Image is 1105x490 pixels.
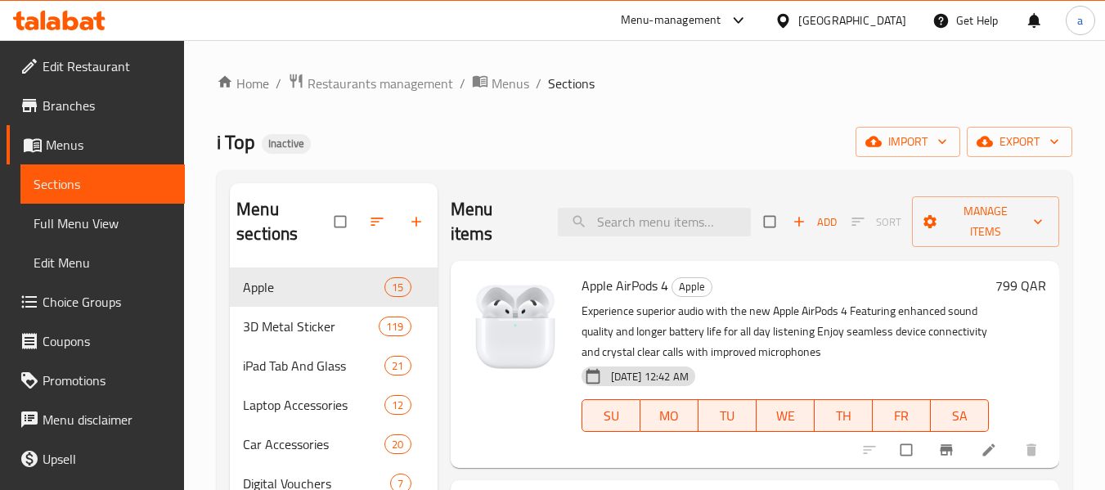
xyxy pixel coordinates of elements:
span: Menu disclaimer [43,410,172,429]
a: Edit menu item [981,442,1000,458]
span: i Top [217,124,255,160]
div: items [384,277,411,297]
a: Branches [7,86,185,125]
span: 21 [385,358,410,374]
a: Upsell [7,439,185,479]
div: Apple15 [230,267,437,307]
span: Inactive [262,137,311,151]
a: Sections [20,164,185,204]
span: Add [793,213,837,232]
span: SU [589,404,634,428]
a: Menus [7,125,185,164]
button: Manage items [912,196,1059,247]
span: export [980,132,1059,152]
div: Apple [672,277,712,297]
a: Edit Restaurant [7,47,185,86]
button: SA [931,399,989,432]
div: Menu-management [621,11,721,30]
button: Branch-specific-item [928,432,968,468]
span: Restaurants management [308,74,453,93]
div: Car Accessories20 [230,425,437,464]
span: Full Menu View [34,214,172,233]
button: export [967,127,1072,157]
button: import [856,127,960,157]
div: items [384,356,411,375]
span: Menus [46,135,172,155]
a: Home [217,74,269,93]
button: TH [815,399,873,432]
span: Choice Groups [43,292,172,312]
span: TU [705,404,750,428]
a: Choice Groups [7,282,185,321]
a: Restaurants management [288,73,453,94]
a: Menu disclaimer [7,400,185,439]
button: Add section [398,204,438,240]
span: TH [821,404,866,428]
div: Laptop Accessories12 [230,385,437,425]
li: / [536,74,541,93]
span: Edit Restaurant [43,56,172,76]
span: import [869,132,947,152]
span: Apple [243,277,384,297]
span: Branches [43,96,172,115]
button: MO [640,399,698,432]
a: Edit Menu [20,243,185,282]
span: Apple AirPods 4 [582,273,668,298]
button: delete [1013,432,1053,468]
div: iPad Tab And Glass21 [230,346,437,385]
span: Coupons [43,331,172,351]
div: items [384,434,411,454]
button: TU [698,399,757,432]
p: Experience superior audio with the new Apple AirPods 4 Featuring enhanced sound quality and longe... [582,301,989,362]
h2: Menu items [451,197,539,246]
span: WE [763,404,808,428]
span: Menus [492,74,529,93]
h6: 799 QAR [995,274,1046,297]
span: Sort sections [359,204,398,240]
div: items [379,317,411,336]
a: Menus [472,73,529,94]
span: SA [937,404,982,428]
span: a [1077,11,1083,29]
span: Select all sections [325,206,359,237]
span: 20 [385,437,410,452]
span: Apple [672,277,712,296]
a: Promotions [7,361,185,400]
span: iPad Tab And Glass [243,356,384,375]
button: SU [582,399,640,432]
input: search [558,208,751,236]
button: FR [873,399,931,432]
li: / [276,74,281,93]
span: Upsell [43,449,172,469]
li: / [460,74,465,93]
div: [GEOGRAPHIC_DATA] [798,11,906,29]
span: Sections [548,74,595,93]
span: Select section first [841,209,912,235]
span: 3D Metal Sticker [243,317,379,336]
span: 12 [385,398,410,413]
nav: breadcrumb [217,73,1072,94]
span: Promotions [43,371,172,390]
span: [DATE] 12:42 AM [604,369,695,384]
div: 3D Metal Sticker119 [230,307,437,346]
span: FR [879,404,924,428]
span: 119 [380,319,410,335]
span: Manage items [925,201,1046,242]
div: Inactive [262,134,311,154]
span: Car Accessories [243,434,384,454]
span: Select section [754,206,788,237]
a: Coupons [7,321,185,361]
span: Add item [788,209,841,235]
span: Laptop Accessories [243,395,384,415]
h2: Menu sections [236,197,334,246]
span: Edit Menu [34,253,172,272]
span: MO [647,404,692,428]
span: 15 [385,280,410,295]
div: items [384,395,411,415]
span: Select to update [891,434,925,465]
